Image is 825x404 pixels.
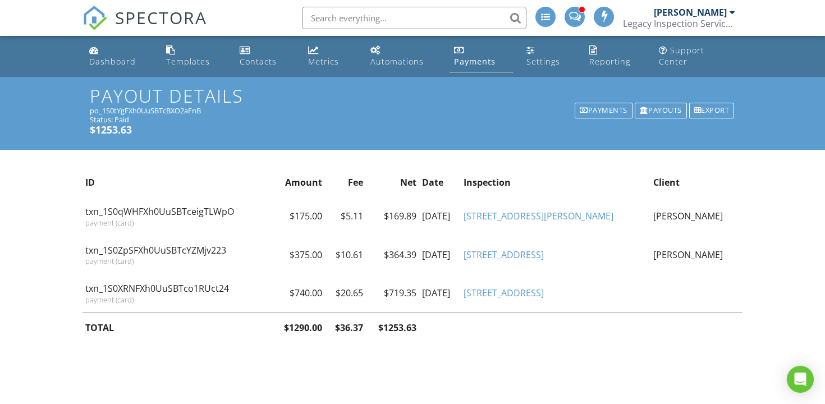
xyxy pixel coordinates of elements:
[85,218,268,227] div: payment (card)
[659,45,704,67] div: Support Center
[370,56,424,67] div: Automations
[82,15,207,39] a: SPECTORA
[464,249,544,261] a: [STREET_ADDRESS]
[635,103,687,118] div: Payouts
[464,210,613,222] a: [STREET_ADDRESS][PERSON_NAME]
[82,236,271,274] td: txn_1S0ZpSFXh0UuSBTcYZMjv223
[82,274,271,313] td: txn_1S0XRNFXh0UuSBTco1RUct24
[325,168,366,197] th: Fee
[82,168,271,197] th: ID
[654,7,727,18] div: [PERSON_NAME]
[90,106,735,115] div: po_1S0tYgFXh0UuSBTcBXO2aFnB
[650,197,742,235] td: [PERSON_NAME]
[235,40,295,72] a: Contacts
[271,197,324,235] td: $175.00
[526,56,560,67] div: Settings
[574,102,634,120] a: Payments
[419,274,460,313] td: [DATE]
[450,40,513,72] a: Payments
[240,56,277,67] div: Contacts
[366,236,419,274] td: $364.39
[366,313,419,342] th: $1253.63
[650,236,742,274] td: [PERSON_NAME]
[585,40,646,72] a: Reporting
[85,256,268,265] div: payment (card)
[366,197,419,235] td: $169.89
[461,168,651,197] th: Inspection
[454,56,496,67] div: Payments
[419,168,460,197] th: Date
[82,197,271,235] td: txn_1S0qWHFXh0UuSBTceigTLWpO
[304,40,357,72] a: Metrics
[325,274,366,313] td: $20.65
[366,40,441,72] a: Automations (Advanced)
[419,197,460,235] td: [DATE]
[162,40,227,72] a: Templates
[689,103,735,118] div: Export
[90,124,735,135] h5: $1253.63
[654,40,740,72] a: Support Center
[366,168,419,197] th: Net
[90,86,735,105] h1: Payout Details
[787,366,814,393] div: Open Intercom Messenger
[271,236,324,274] td: $375.00
[366,274,419,313] td: $719.35
[115,6,207,29] span: SPECTORA
[271,168,324,197] th: Amount
[688,102,736,120] a: Export
[85,295,268,304] div: payment (card)
[302,7,526,29] input: Search everything...
[89,56,136,67] div: Dashboard
[522,40,576,72] a: Settings
[589,56,630,67] div: Reporting
[166,56,210,67] div: Templates
[325,313,366,342] th: $36.37
[325,197,366,235] td: $5.11
[464,287,544,299] a: [STREET_ADDRESS]
[623,18,735,29] div: Legacy Inspection Services, LLC.
[308,56,339,67] div: Metrics
[634,102,688,120] a: Payouts
[271,313,324,342] th: $1290.00
[271,274,324,313] td: $740.00
[90,115,735,124] div: Status: Paid
[82,313,271,342] th: TOTAL
[325,236,366,274] td: $10.61
[419,236,460,274] td: [DATE]
[85,40,153,72] a: Dashboard
[650,168,742,197] th: Client
[575,103,632,118] div: Payments
[82,6,107,30] img: The Best Home Inspection Software - Spectora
